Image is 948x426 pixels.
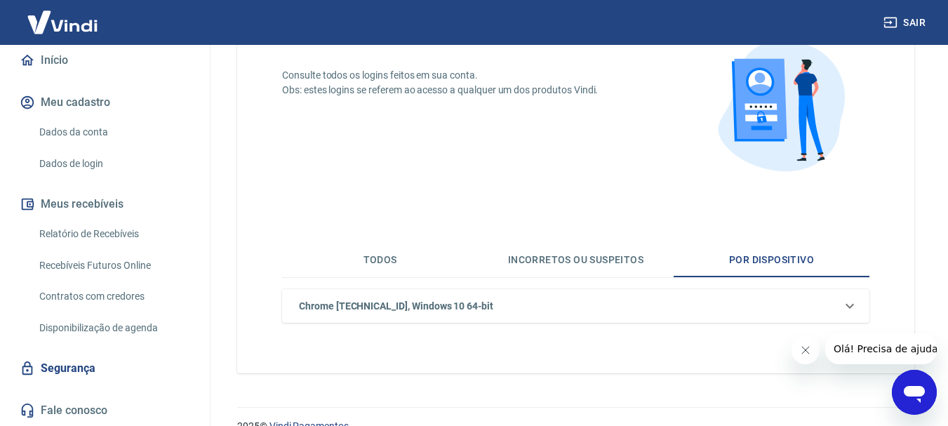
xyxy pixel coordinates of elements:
h6: Chrome [TECHNICAL_ID], Windows 10 64-bit [299,299,493,314]
button: Por dispositivo [674,244,869,277]
span: Olá! Precisa de ajuda? [8,10,118,21]
iframe: Fechar mensagem [792,336,820,364]
button: Meu cadastro [17,87,193,118]
img: Vindi [17,1,108,44]
a: Dados de login [34,149,193,178]
button: Incorretos ou suspeitos [478,244,674,277]
a: Dados da conta [34,118,193,147]
a: Disponibilização de agenda [34,314,193,342]
a: Recebíveis Futuros Online [34,251,193,280]
a: Segurança [17,353,193,384]
a: Fale conosco [17,395,193,426]
iframe: Botão para abrir a janela de mensagens [892,370,937,415]
button: Todos [282,244,478,277]
a: Início [17,45,193,76]
a: Contratos com credores [34,282,193,311]
p: Consulte todos os logins feitos em sua conta. Obs: estes logins se referem ao acesso a qualquer u... [282,68,598,98]
a: Relatório de Recebíveis [34,220,193,248]
div: Chrome [TECHNICAL_ID], Windows 10 64-bit [282,289,869,323]
iframe: Mensagem da empresa [825,333,937,364]
img: logins.cdfbea16a7fea1d4e4a2.png [694,23,869,199]
button: Sair [881,10,931,36]
button: Meus recebíveis [17,189,193,220]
